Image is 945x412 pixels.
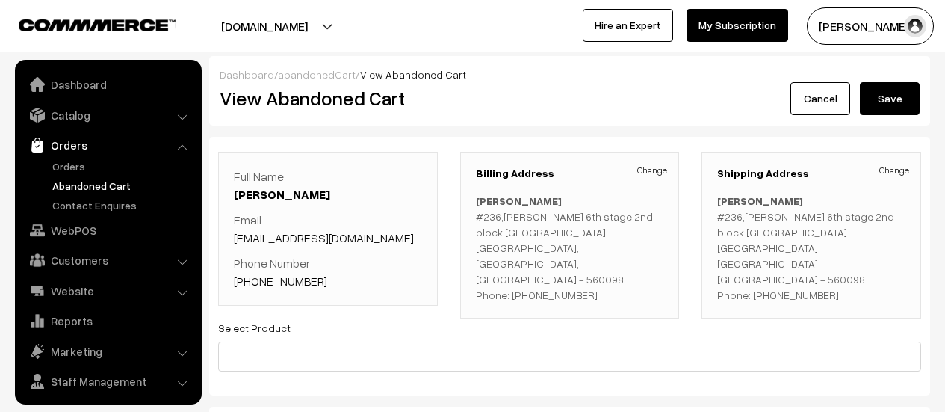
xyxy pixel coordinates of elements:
[19,307,196,334] a: Reports
[19,15,149,33] a: COMMMERCE
[19,132,196,159] a: Orders
[278,68,356,81] a: abandonedCart
[476,193,664,303] p: #236,[PERSON_NAME] 6th stage 2nd block.[GEOGRAPHIC_DATA] [GEOGRAPHIC_DATA], [GEOGRAPHIC_DATA], [G...
[19,102,196,129] a: Catalog
[49,197,196,213] a: Contact Enquires
[637,164,667,177] a: Change
[790,82,850,115] a: Cancel
[19,19,176,31] img: COMMMERCE
[360,68,466,81] span: View Abandoned Cart
[220,68,274,81] a: Dashboard
[234,230,414,245] a: [EMAIL_ADDRESS][DOMAIN_NAME]
[234,274,327,289] a: [PHONE_NUMBER]
[717,167,905,180] h3: Shipping Address
[49,159,196,174] a: Orders
[19,277,196,304] a: Website
[19,217,196,244] a: WebPOS
[476,167,664,180] h3: Billing Address
[234,187,330,202] a: [PERSON_NAME]
[218,320,291,336] label: Select Product
[717,193,905,303] p: #236,[PERSON_NAME] 6th stage 2nd block.[GEOGRAPHIC_DATA] [GEOGRAPHIC_DATA], [GEOGRAPHIC_DATA], [G...
[717,194,803,207] b: [PERSON_NAME]
[234,211,422,247] p: Email
[234,167,422,203] p: Full Name
[476,194,562,207] b: [PERSON_NAME]
[220,87,559,110] h2: View Abandoned Cart
[687,9,788,42] a: My Subscription
[49,178,196,194] a: Abandoned Cart
[220,67,920,82] div: / /
[19,368,196,395] a: Staff Management
[904,15,926,37] img: user
[860,82,920,115] button: Save
[807,7,934,45] button: [PERSON_NAME]
[234,254,422,290] p: Phone Number
[19,247,196,274] a: Customers
[583,9,673,42] a: Hire an Expert
[19,338,196,365] a: Marketing
[879,164,909,177] a: Change
[169,7,360,45] button: [DOMAIN_NAME]
[19,71,196,98] a: Dashboard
